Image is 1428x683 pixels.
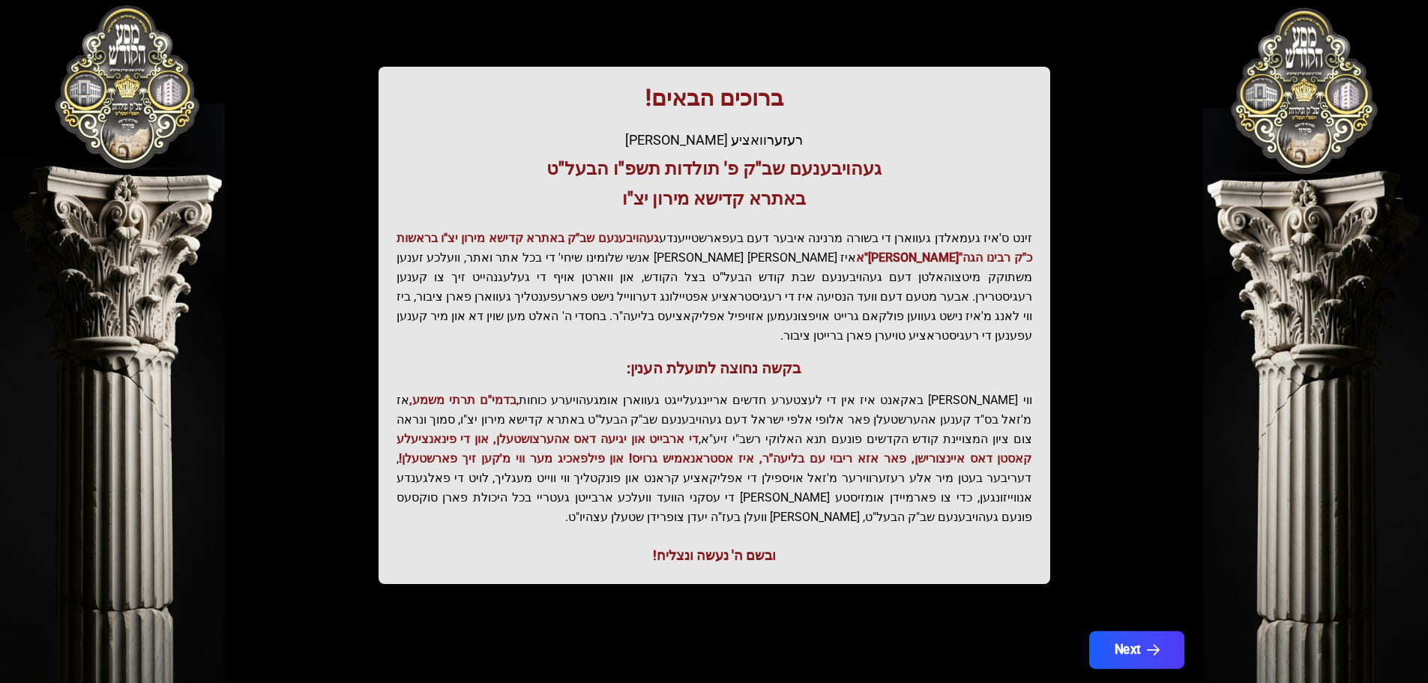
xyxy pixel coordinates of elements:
[397,231,1032,265] span: געהויבענעם שב"ק באתרא קדישא מירון יצ"ו בראשות כ"ק רבינו הגה"[PERSON_NAME]"א
[397,85,1032,112] h1: ברוכים הבאים!
[397,130,1032,151] div: רעזערוואציע [PERSON_NAME]
[409,393,516,407] span: בדמי"ם תרתי משמע,
[397,358,1032,379] h3: בקשה נחוצה לתועלת הענין:
[397,545,1032,566] div: ובשם ה' נעשה ונצליח!
[1088,631,1184,669] button: Next
[397,432,1032,466] span: די ארבייט און יגיעה דאס אהערצושטעלן, און די פינאנציעלע קאסטן דאס איינצורישן, פאר אזא ריבוי עם בלי...
[397,187,1032,211] h3: באתרא קדישא מירון יצ"ו
[397,391,1032,527] p: ווי [PERSON_NAME] באקאנט איז אין די לעצטערע חדשים אריינגעלייגט געווארן אומגעהויערע כוחות, אז מ'זא...
[397,157,1032,181] h3: געהויבענעם שב"ק פ' תולדות תשפ"ו הבעל"ט
[397,229,1032,346] p: זינט ס'איז געמאלדן געווארן די בשורה מרנינה איבער דעם בעפארשטייענדע איז [PERSON_NAME] [PERSON_NAME...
